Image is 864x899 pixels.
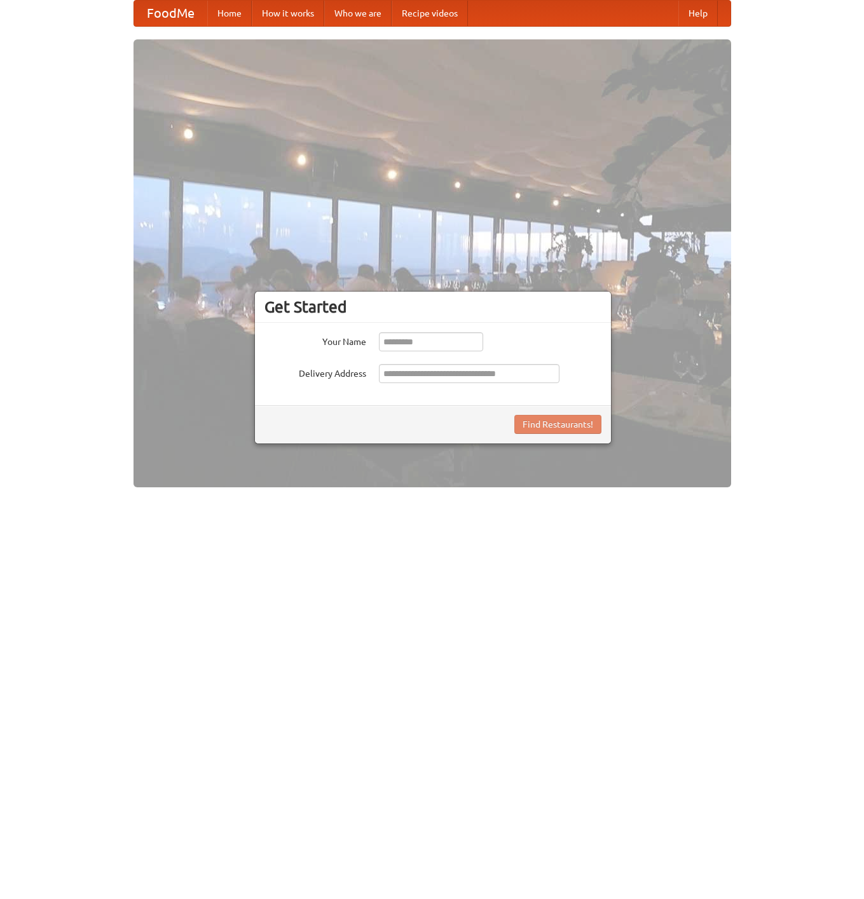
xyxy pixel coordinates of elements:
[264,332,366,348] label: Your Name
[392,1,468,26] a: Recipe videos
[134,1,207,26] a: FoodMe
[264,364,366,380] label: Delivery Address
[678,1,718,26] a: Help
[264,297,601,316] h3: Get Started
[514,415,601,434] button: Find Restaurants!
[252,1,324,26] a: How it works
[324,1,392,26] a: Who we are
[207,1,252,26] a: Home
